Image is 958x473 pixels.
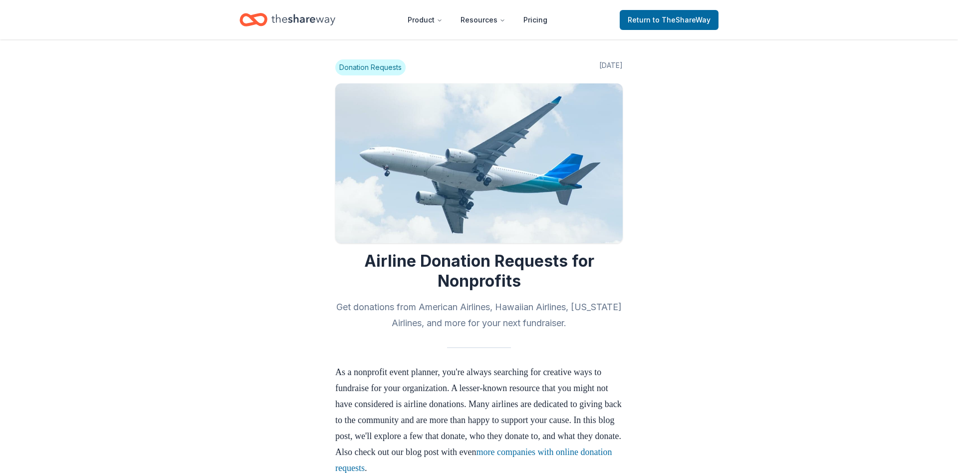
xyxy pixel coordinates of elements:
[599,59,623,75] span: [DATE]
[335,251,623,291] h1: Airline Donation Requests for Nonprofits
[400,8,555,31] nav: Main
[620,10,718,30] a: Returnto TheShareWay
[239,8,335,31] a: Home
[453,10,513,30] button: Resources
[400,10,451,30] button: Product
[335,299,623,331] h2: Get donations from American Airlines, Hawaiian Airlines, [US_STATE] Airlines, and more for your n...
[515,10,555,30] a: Pricing
[335,83,623,243] img: Image for Airline Donation Requests for Nonprofits
[335,59,406,75] span: Donation Requests
[653,15,711,24] span: to TheShareWay
[628,14,711,26] span: Return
